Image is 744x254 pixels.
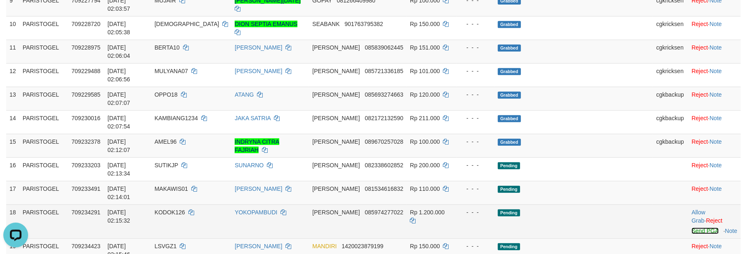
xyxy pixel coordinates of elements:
[312,44,360,51] span: [PERSON_NAME]
[6,204,19,238] td: 18
[410,68,440,74] span: Rp 101.000
[71,243,100,249] span: 709234423
[498,162,520,169] span: Pending
[3,3,28,28] button: Open LiveChat chat widget
[71,138,100,145] span: 709232378
[706,217,723,224] a: Reject
[710,138,722,145] a: Note
[365,209,403,216] span: Copy 085974277022 to clipboard
[235,185,282,192] a: [PERSON_NAME]
[312,115,360,121] span: [PERSON_NAME]
[710,68,722,74] a: Note
[460,242,491,250] div: - - -
[365,68,403,74] span: Copy 085721336185 to clipboard
[6,157,19,181] td: 16
[460,161,491,169] div: - - -
[410,162,440,169] span: Rp 200.000
[235,91,254,98] a: ATANG
[460,138,491,146] div: - - -
[235,209,277,216] a: YOKOPAMBUDI
[692,44,708,51] a: Reject
[460,20,491,28] div: - - -
[107,162,130,177] span: [DATE] 02:13:34
[6,16,19,40] td: 10
[710,91,722,98] a: Note
[312,185,360,192] span: [PERSON_NAME]
[410,44,440,51] span: Rp 151.000
[365,162,403,169] span: Copy 082338602852 to clipboard
[312,68,360,74] span: [PERSON_NAME]
[498,243,520,250] span: Pending
[107,115,130,130] span: [DATE] 02:07:54
[107,44,130,59] span: [DATE] 02:06:04
[688,16,741,40] td: ·
[460,114,491,122] div: - - -
[692,209,706,224] span: ·
[107,185,130,200] span: [DATE] 02:14:01
[19,16,68,40] td: PARISTOGEL
[155,162,178,169] span: SUTIKJP
[498,45,521,52] span: Grabbed
[235,21,297,27] a: DION SEPTIA EMANUS
[107,209,130,224] span: [DATE] 02:15:32
[312,91,360,98] span: [PERSON_NAME]
[235,68,282,74] a: [PERSON_NAME]
[155,115,198,121] span: KAMBIANG1234
[345,21,383,27] span: Copy 901763795382 to clipboard
[410,115,440,121] span: Rp 211.000
[312,162,360,169] span: [PERSON_NAME]
[19,181,68,204] td: PARISTOGEL
[688,134,741,157] td: ·
[19,157,68,181] td: PARISTOGEL
[19,63,68,87] td: PARISTOGEL
[410,138,440,145] span: Rp 100.000
[692,162,708,169] a: Reject
[71,44,100,51] span: 709228975
[6,181,19,204] td: 17
[107,21,130,36] span: [DATE] 02:05:38
[155,209,185,216] span: KODOK126
[71,91,100,98] span: 709229585
[460,90,491,99] div: - - -
[6,110,19,134] td: 14
[653,63,688,87] td: cgkricksen
[410,243,440,249] span: Rp 150.000
[460,67,491,75] div: - - -
[155,44,180,51] span: BERTA10
[71,68,100,74] span: 709229488
[312,209,360,216] span: [PERSON_NAME]
[725,228,737,234] a: Note
[6,87,19,110] td: 13
[155,243,177,249] span: LSVGZ1
[6,40,19,63] td: 11
[688,157,741,181] td: ·
[688,181,741,204] td: ·
[688,110,741,134] td: ·
[410,21,440,27] span: Rp 150.000
[71,21,100,27] span: 709228720
[710,115,722,121] a: Note
[107,68,130,83] span: [DATE] 02:06:56
[155,185,188,192] span: MAKAWIS01
[71,209,100,216] span: 709234291
[692,138,708,145] a: Reject
[498,68,521,75] span: Grabbed
[692,209,705,224] a: Allow Grab
[692,228,718,234] a: Send PGA
[460,208,491,216] div: - - -
[410,91,440,98] span: Rp 120.000
[235,115,271,121] a: JAKA SATRIA
[6,63,19,87] td: 12
[653,16,688,40] td: cgkricksen
[710,162,722,169] a: Note
[460,43,491,52] div: - - -
[365,115,403,121] span: Copy 082172132590 to clipboard
[19,87,68,110] td: PARISTOGEL
[498,115,521,122] span: Grabbed
[653,87,688,110] td: cgkbackup
[155,68,188,74] span: MULYANA07
[235,162,264,169] a: SUNARNO
[653,40,688,63] td: cgkricksen
[692,68,708,74] a: Reject
[19,204,68,238] td: PARISTOGEL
